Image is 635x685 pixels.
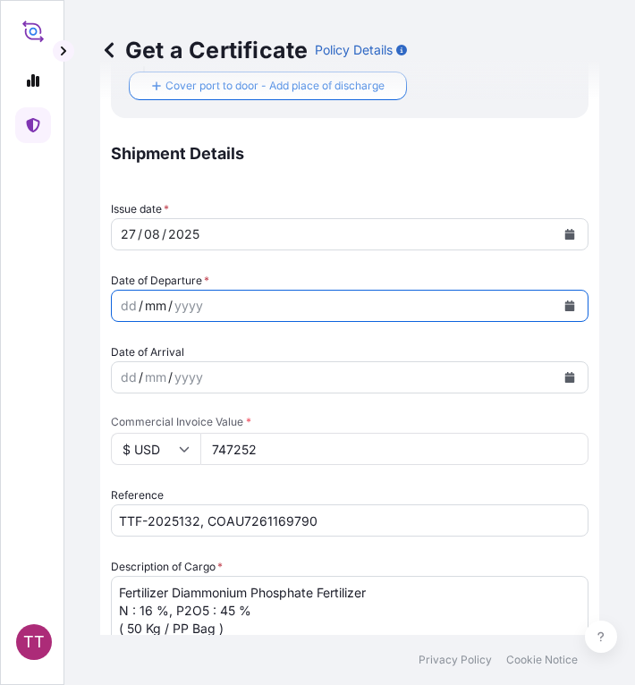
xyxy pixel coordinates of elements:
label: Description of Cargo [111,558,223,576]
a: Cookie Notice [506,653,578,667]
div: year, [173,295,205,317]
div: / [168,367,173,388]
div: month, [142,224,162,245]
button: Calendar [555,292,584,320]
div: / [162,224,166,245]
a: Privacy Policy [419,653,492,667]
span: TT [23,633,45,651]
div: / [139,295,143,317]
label: Reference [111,486,164,504]
span: Issue date [111,200,169,218]
button: Calendar [555,220,584,249]
input: Enter amount [200,433,588,465]
button: Cover port to door - Add place of discharge [129,72,407,100]
span: Commercial Invoice Value [111,415,588,429]
div: year, [173,367,205,388]
button: Calendar [555,363,584,392]
div: / [168,295,173,317]
p: Get a Certificate [100,36,308,64]
p: Shipment Details [111,129,588,179]
div: / [138,224,142,245]
span: Date of Departure [111,272,209,290]
div: month, [143,295,168,317]
div: year, [166,224,201,245]
div: month, [143,367,168,388]
div: day, [119,224,138,245]
p: Policy Details [315,41,393,59]
input: Enter booking reference [111,504,588,537]
span: Date of Arrival [111,343,184,361]
div: day, [119,367,139,388]
div: / [139,367,143,388]
div: day, [119,295,139,317]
